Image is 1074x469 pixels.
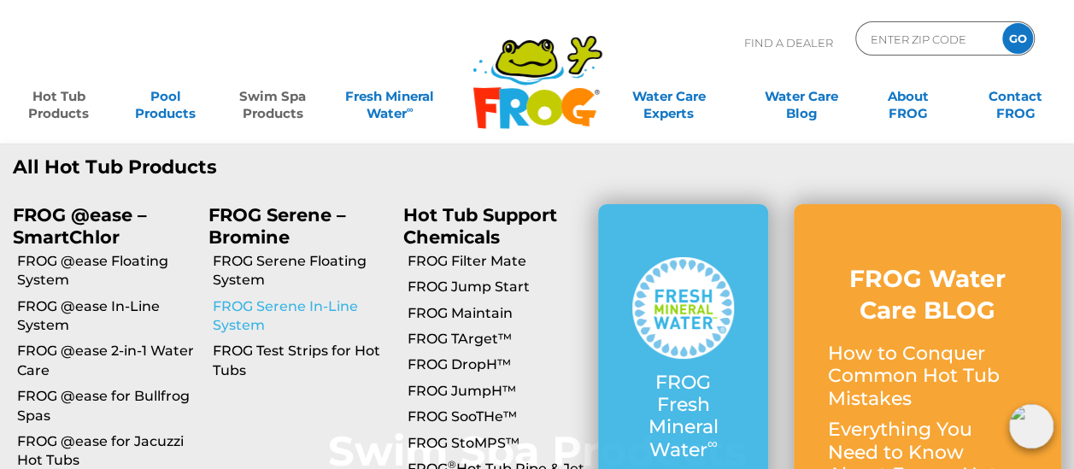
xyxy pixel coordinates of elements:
a: FROG TArget™ [408,330,585,349]
a: Water CareExperts [601,79,736,114]
a: AboutFROG [866,79,949,114]
a: Water CareBlog [760,79,842,114]
a: Fresh MineralWater∞ [338,79,443,114]
a: ContactFROG [974,79,1057,114]
p: FROG Fresh Mineral Water [632,372,733,462]
p: How to Conquer Common Hot Tub Mistakes [828,343,1027,410]
p: FROG Serene – Bromine [208,204,377,247]
p: Find A Dealer [744,21,833,64]
input: GO [1002,23,1033,54]
a: FROG @ease 2-in-1 Water Care [17,342,195,380]
a: FROG Jump Start [408,278,585,296]
a: Hot TubProducts [17,79,100,114]
a: FROG JumpH™ [408,382,585,401]
a: FROG Test Strips for Hot Tubs [212,342,390,380]
a: All Hot Tub Products [13,156,524,179]
a: FROG StoMPS™ [408,434,585,453]
input: Zip Code Form [869,26,984,51]
a: FROG @ease In-Line System [17,297,195,336]
p: FROG @ease – SmartChlor [13,204,182,247]
a: PoolProducts [124,79,207,114]
img: openIcon [1009,404,1053,448]
a: FROG Filter Mate [408,252,585,271]
a: FROG Serene Floating System [212,252,390,290]
a: FROG DropH™ [408,355,585,374]
sup: ∞ [407,103,414,115]
a: Swim SpaProducts [231,79,314,114]
h3: FROG Water Care BLOG [828,263,1027,325]
a: Hot Tub Support Chemicals [403,204,557,247]
a: FROG Maintain [408,304,585,323]
a: FROG @ease for Bullfrog Spas [17,387,195,425]
a: FROG Serene In-Line System [212,297,390,336]
a: FROG @ease Floating System [17,252,195,290]
a: FROG SooTHe™ [408,407,585,426]
sup: ∞ [707,435,718,452]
